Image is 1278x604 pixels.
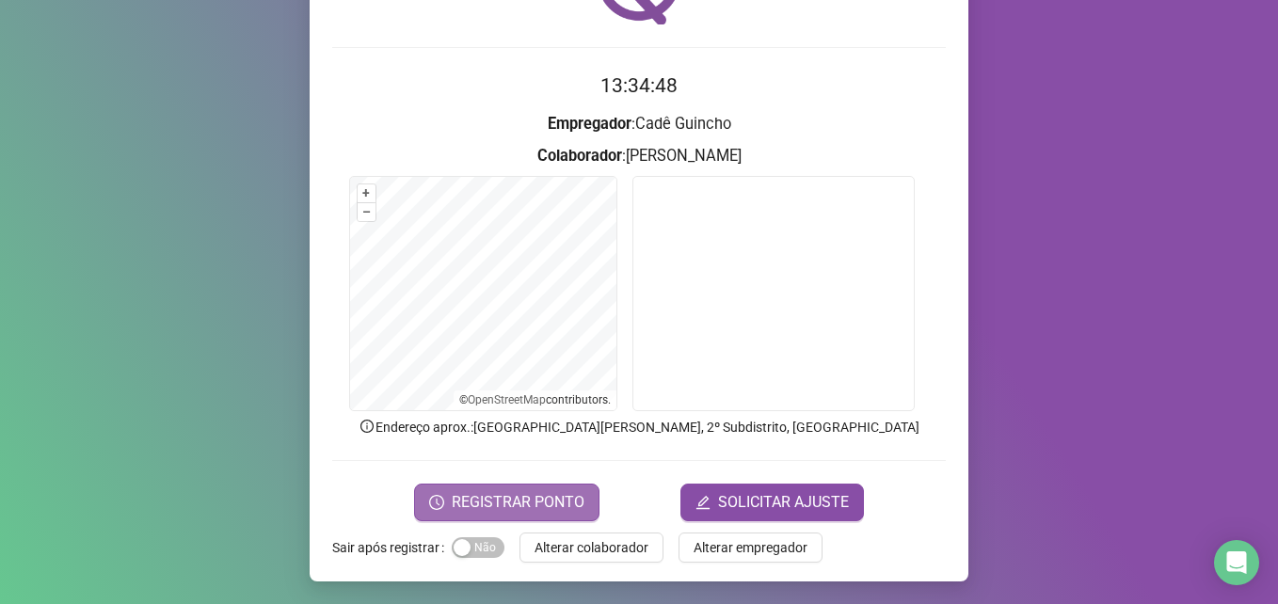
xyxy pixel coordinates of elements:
h3: : Cadê Guincho [332,112,946,136]
strong: Colaborador [537,147,622,165]
button: Alterar colaborador [519,532,663,563]
label: Sair após registrar [332,532,452,563]
li: © contributors. [459,393,611,406]
button: – [358,203,375,221]
span: Alterar colaborador [535,537,648,558]
span: Alterar empregador [694,537,807,558]
strong: Empregador [548,115,631,133]
a: OpenStreetMap [468,393,546,406]
span: edit [695,495,711,510]
button: Alterar empregador [679,532,823,563]
button: + [358,184,375,202]
button: REGISTRAR PONTO [414,484,599,521]
div: Open Intercom Messenger [1214,540,1259,585]
span: SOLICITAR AJUSTE [718,491,849,514]
span: clock-circle [429,495,444,510]
button: editSOLICITAR AJUSTE [680,484,864,521]
time: 13:34:48 [600,74,678,97]
span: REGISTRAR PONTO [452,491,584,514]
span: info-circle [359,418,375,435]
p: Endereço aprox. : [GEOGRAPHIC_DATA][PERSON_NAME], 2º Subdistrito, [GEOGRAPHIC_DATA] [332,417,946,437]
h3: : [PERSON_NAME] [332,144,946,168]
